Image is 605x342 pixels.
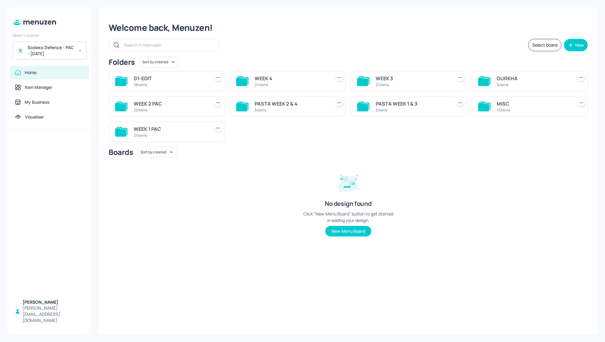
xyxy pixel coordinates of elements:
div: MISC [497,100,570,107]
div: Visualiser [25,114,44,120]
div: Boards [109,147,133,157]
div: [PERSON_NAME] [23,299,84,305]
div: GURKHA [497,75,570,82]
div: PASTA WEEK 1 & 3 [376,100,449,107]
div: 01-EDIT [134,75,207,82]
div: No design found [325,199,372,208]
div: 5 items [255,107,328,113]
div: 21 items [255,82,328,87]
div: [PERSON_NAME][EMAIL_ADDRESS][DOMAIN_NAME] [23,305,84,323]
div: New [575,43,584,47]
div: WEEK 3 [376,75,449,82]
div: 18 items [134,82,207,87]
button: Select board [528,39,561,51]
div: 13 items [497,107,570,113]
input: Search in Menuzen [124,40,213,49]
div: Sort by created [138,146,176,158]
div: WEEK 4 [255,75,328,82]
div: Click “New Menu Board” button to get started in adding your design. [302,211,394,223]
div: Home [25,69,36,76]
div: Item Manager [25,84,52,90]
button: New Menu Board [325,226,371,236]
div: 5 items [497,82,570,87]
div: Welcome back, Menuzen! [109,22,588,33]
div: 21 items [376,82,449,87]
button: New [564,39,588,51]
div: PASTA WEEK 2 & 4 [255,100,328,107]
div: WEEK 1 PAC [134,125,207,133]
div: 21 items [134,133,207,138]
div: Sodexo Defence - PAC - [DATE] [27,44,74,57]
div: S [16,47,24,54]
div: Sort by created [140,56,178,68]
div: Folders [109,57,135,67]
div: 22 items [134,107,207,113]
div: WEEK 2 PAC [134,100,207,107]
div: My Business [25,99,49,105]
div: 5 items [376,107,449,113]
img: design-empty [333,166,364,197]
div: Select Location [12,33,86,38]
